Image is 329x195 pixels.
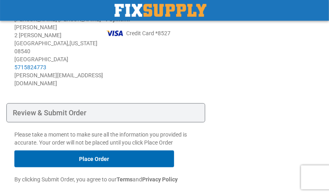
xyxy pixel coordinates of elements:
a: 5715824773 [14,64,46,70]
img: Fix Industrial Supply [115,4,206,17]
div: Credit Card *8527 [106,27,197,39]
span: [PERSON_NAME][EMAIL_ADDRESS][DOMAIN_NAME] [14,72,103,86]
p: By clicking Submit Order, you agree to our and [14,175,197,183]
p: Please take a moment to make sure all the information you provided is accurate. Your order will n... [14,131,197,147]
button: Place Order [14,151,174,167]
img: vi.png [106,27,124,39]
strong: Terms [117,176,133,183]
strong: Privacy Policy [142,176,178,183]
a: store logo [115,4,206,17]
div: Review & Submit Order [6,103,205,123]
span: [US_STATE] [69,40,97,46]
div: [PERSON_NAME] [PERSON_NAME] [PERSON_NAME] 2 [PERSON_NAME] [GEOGRAPHIC_DATA] , 08540 [GEOGRAPHIC_D... [14,15,106,71]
